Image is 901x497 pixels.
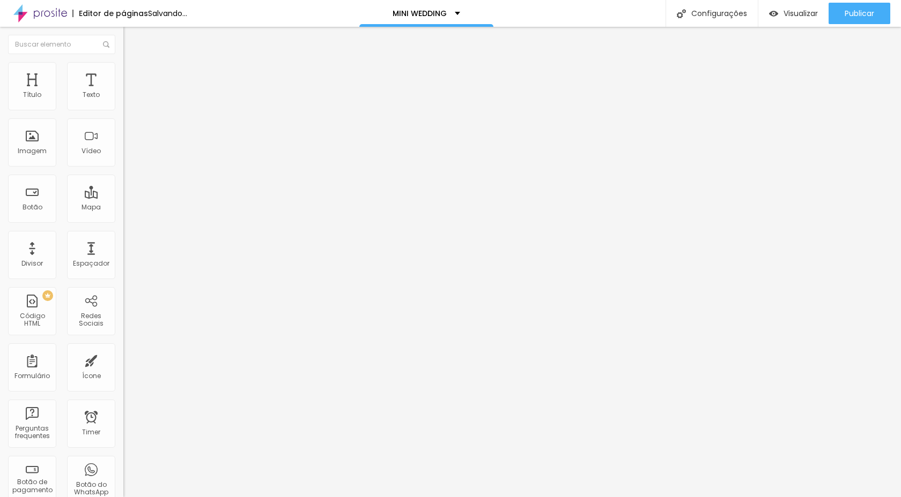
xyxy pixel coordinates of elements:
[11,425,53,440] div: Perguntas frequentes
[829,3,890,24] button: Publicar
[11,312,53,328] div: Código HTML
[21,260,43,267] div: Divisor
[23,204,42,211] div: Botão
[72,10,148,17] div: Editor de páginas
[758,3,829,24] button: Visualizar
[677,9,686,18] img: Icone
[82,204,101,211] div: Mapa
[83,91,100,99] div: Texto
[103,41,109,48] img: Icone
[70,312,112,328] div: Redes Sociais
[784,9,818,18] span: Visualizar
[14,372,50,380] div: Formulário
[8,35,115,54] input: Buscar elemento
[82,147,101,155] div: Vídeo
[148,10,187,17] div: Salvando...
[11,478,53,494] div: Botão de pagamento
[18,147,47,155] div: Imagem
[70,481,112,496] div: Botão do WhatsApp
[73,260,109,267] div: Espaçador
[82,428,100,436] div: Timer
[393,10,447,17] p: MINI WEDDING
[769,9,778,18] img: view-1.svg
[845,9,874,18] span: Publicar
[23,91,41,99] div: Título
[123,27,901,497] iframe: Editor
[82,372,101,380] div: Ícone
